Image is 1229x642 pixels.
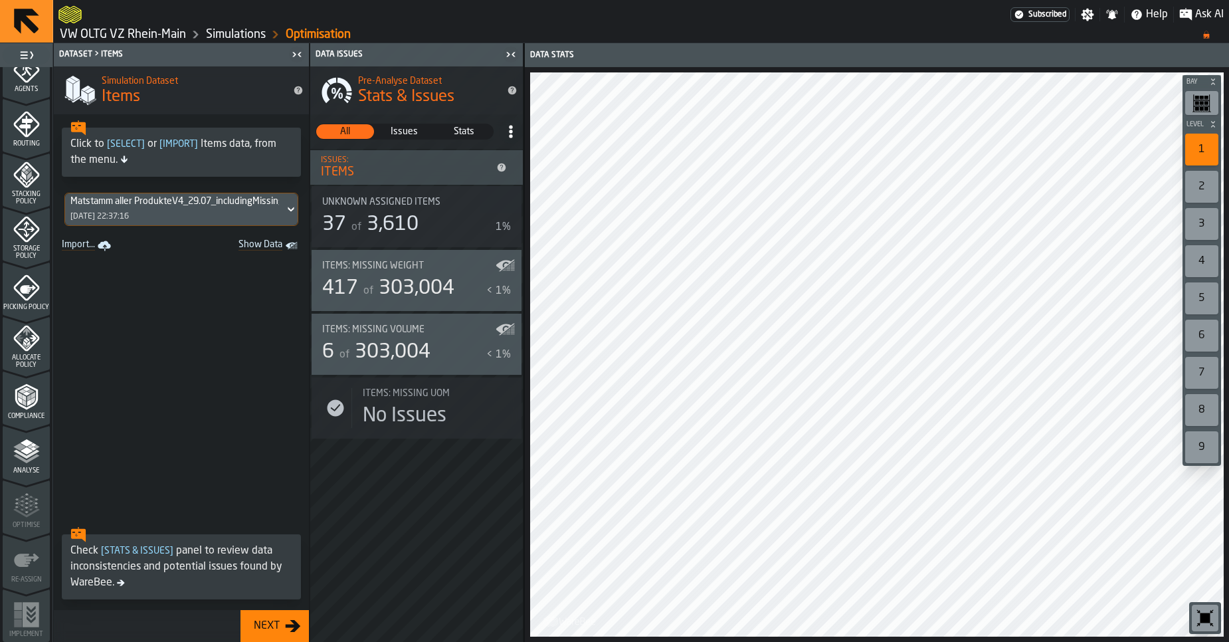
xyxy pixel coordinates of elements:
div: 3 [1185,208,1218,240]
div: 37 [322,213,346,237]
span: Select [104,140,147,149]
span: Level [1184,121,1206,128]
div: button-toolbar-undefined [1182,391,1221,429]
div: 417 [322,276,358,300]
span: Routing [3,140,50,148]
div: 1 [1185,134,1218,165]
label: button-toggle-Notifications [1100,8,1124,21]
div: Title [322,197,511,207]
span: Help [1146,7,1168,23]
li: menu Routing [3,98,50,152]
li: menu Optimise [3,480,50,533]
div: button-toolbar-undefined [1182,205,1221,243]
label: button-toggle-Close me [502,47,520,62]
div: < 1% [486,347,511,363]
h2: Sub Title [102,73,282,86]
div: 4 [1185,245,1218,277]
a: link-to-/wh/i/44979e6c-6f66-405e-9874-c1e29f02a54a [206,27,266,42]
a: logo-header [58,3,82,27]
div: title-Items [54,66,309,114]
div: button-toolbar-undefined [1182,88,1221,118]
div: Title [322,261,511,271]
a: toggle-dataset-table-Show Data [187,237,306,255]
span: Items: Missing Weight [322,261,424,271]
div: Items [321,165,491,179]
div: button-toolbar-undefined [1182,429,1221,466]
span: [ [159,140,163,149]
div: Issues: [321,156,491,165]
label: button-toggle-Ask AI [1174,7,1229,23]
li: menu Storage Policy [3,207,50,261]
span: Re-assign [3,576,50,584]
span: Items: Missing UOM [363,388,450,399]
div: title-Stats & Issues [310,66,523,114]
div: Data Stats [527,51,878,60]
div: button-toolbar-undefined [1182,317,1221,354]
span: [ [107,140,110,149]
div: [DATE] 22:37:16 [70,212,129,221]
a: link-to-/wh/i/44979e6c-6f66-405e-9874-c1e29f02a54a/simulations/2cb18342-445c-46db-90a9-159ac2620fe0 [286,27,351,42]
span: Items [102,86,140,108]
li: menu Allocate Policy [3,316,50,370]
span: Issues [376,125,432,138]
span: Show Data [192,239,282,253]
div: 7 [1185,357,1218,389]
span: Analyse [3,467,50,475]
span: ] [195,140,198,149]
div: Dataset > Items [56,50,288,59]
label: button-toggle-Help [1125,7,1173,23]
div: DropdownMenuValue-4f3393f8-0f57-4211-9d69-de5623c50a1c [70,196,279,207]
span: of [363,286,373,296]
h2: Sub Title [358,73,496,86]
div: 9 [1185,431,1218,463]
span: ] [170,546,173,556]
div: button-toolbar-undefined [1182,280,1221,317]
div: Title [322,324,495,335]
div: Check panel to review data inconsistencies and potential issues found by WareBee. [70,543,292,591]
span: All [317,125,373,138]
div: button-toolbar-undefined [1189,602,1221,634]
span: Stats [436,125,492,138]
a: link-to-/wh/i/44979e6c-6f66-405e-9874-c1e29f02a54a [60,27,186,42]
span: [ [101,546,104,556]
span: Optimise [3,522,50,529]
a: logo-header [533,607,608,634]
div: 6 [322,340,334,364]
span: Unknown assigned items [322,197,440,207]
label: button-switch-multi-Stats [434,124,494,140]
span: of [339,350,349,360]
div: 6 [1185,320,1218,352]
span: Picking Policy [3,304,50,311]
div: Next [248,618,285,634]
div: DropdownMenuValue-4f3393f8-0f57-4211-9d69-de5623c50a1c[DATE] 22:37:16 [64,193,298,226]
button: button-Next [240,610,309,642]
span: ] [142,140,145,149]
div: < 1% [486,283,511,299]
svg: Reset zoom and position [1194,607,1216,629]
span: Subscribed [1028,10,1066,19]
div: 5 [1185,282,1218,314]
div: button-toolbar-undefined [1182,354,1221,391]
span: Import [157,140,201,149]
div: stat-Unknown assigned items [312,186,521,247]
div: button-toolbar-undefined [1182,131,1221,168]
li: menu Analyse [3,425,50,479]
div: 2 [1185,171,1218,203]
div: stat-Items: Missing Weight [312,250,521,311]
button: button- [1182,118,1221,131]
label: button-toggle-Show on Map [495,314,516,340]
span: Compliance [3,413,50,420]
label: button-switch-multi-All [316,124,375,140]
label: button-switch-multi-Issues [375,124,434,140]
div: Title [363,388,495,399]
a: link-to-/wh/i/44979e6c-6f66-405e-9874-c1e29f02a54a/settings/billing [1010,7,1070,22]
span: Storage Policy [3,245,50,260]
span: Stats & Issues [358,86,454,108]
span: 3,610 [367,215,419,235]
label: button-toggle-Show on Map [495,250,516,276]
div: stat-Items: Missing Volume [312,314,521,375]
span: of [351,222,361,233]
span: Ask AI [1195,7,1224,23]
span: 303,004 [355,342,430,362]
span: Stacking Policy [3,191,50,205]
